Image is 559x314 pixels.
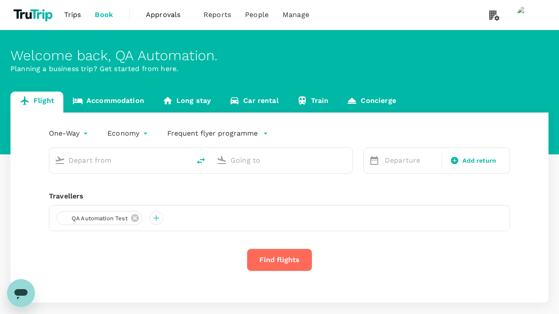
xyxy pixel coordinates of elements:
a: Train [288,92,338,113]
div: QA Automation Test [56,211,142,225]
span: Trips [64,10,81,20]
button: Frequent flyer programme [167,128,268,139]
button: Open [346,159,348,161]
p: Departure [385,155,436,166]
p: Frequent flyer programme [167,128,258,139]
button: Find flights [247,249,312,271]
a: Concierge [338,92,405,113]
img: TruTrip logo [10,5,57,24]
span: Manage [283,10,309,20]
div: Economy [107,126,150,140]
a: Long stay [153,92,220,113]
a: Car rental [220,92,288,113]
span: Approvals [146,10,190,20]
span: QA Automation Test [66,214,133,223]
input: Going to [231,154,334,167]
span: Reports [204,10,231,20]
img: QA Automation Test [517,6,535,24]
a: Accommodation [63,92,153,113]
div: Welcome back , QA Automation . [10,48,549,64]
input: Depart from [69,154,172,167]
span: Book [95,10,113,20]
span: Add return [462,156,496,165]
div: One-Way [49,126,90,140]
span: People [245,10,269,20]
button: delete [190,150,211,171]
div: Travellers [49,191,510,201]
button: Open [184,159,186,161]
img: avatar-68d66829bb757.png [59,213,69,223]
iframe: Button to launch messaging window [7,279,35,307]
p: Planning a business trip? Get started from here. [10,64,549,74]
a: Flight [10,92,63,113]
